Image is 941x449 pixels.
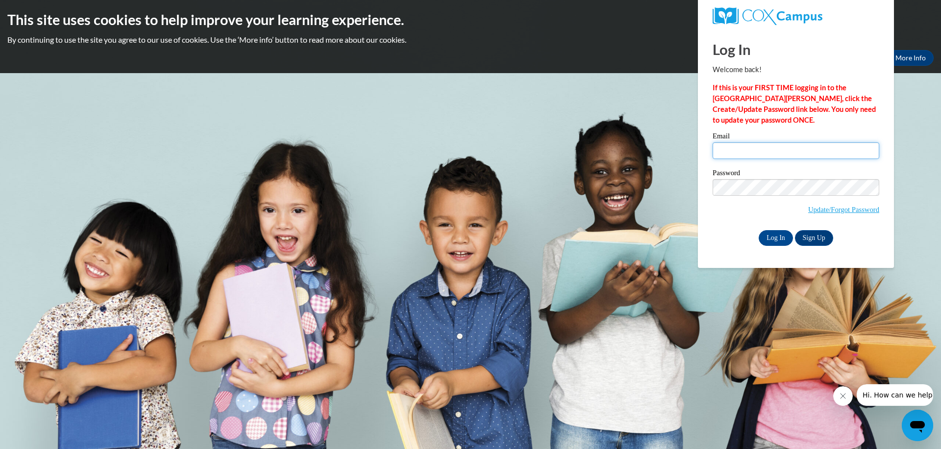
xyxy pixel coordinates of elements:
img: COX Campus [713,7,822,25]
label: Email [713,132,879,142]
iframe: Close message [833,386,853,406]
a: COX Campus [713,7,879,25]
span: Hi. How can we help? [6,7,79,15]
iframe: Button to launch messaging window [902,410,933,441]
h2: This site uses cookies to help improve your learning experience. [7,10,934,29]
a: Update/Forgot Password [808,206,879,213]
a: Sign Up [795,230,833,246]
strong: If this is your FIRST TIME logging in to the [GEOGRAPHIC_DATA][PERSON_NAME], click the Create/Upd... [713,83,876,124]
p: By continuing to use the site you agree to our use of cookies. Use the ‘More info’ button to read... [7,34,934,45]
iframe: Message from company [857,384,933,406]
p: Welcome back! [713,64,879,75]
label: Password [713,169,879,179]
input: Log In [759,230,793,246]
h1: Log In [713,39,879,59]
a: More Info [888,50,934,66]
